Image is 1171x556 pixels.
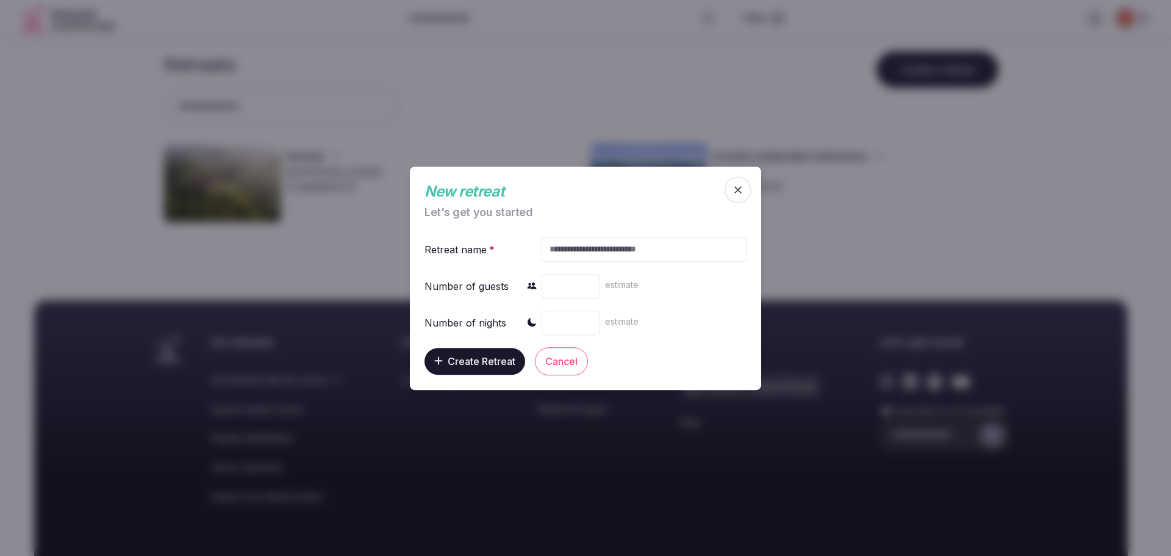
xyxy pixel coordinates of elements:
div: Number of guests [424,278,509,293]
span: estimate [605,280,639,290]
div: Number of nights [424,315,506,330]
button: Cancel [535,347,588,375]
div: New retreat [424,181,722,202]
span: Create Retreat [448,355,515,367]
div: Let's get you started [424,206,722,217]
span: estimate [605,316,639,327]
button: Create Retreat [424,347,525,374]
div: Retreat name [424,242,497,256]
